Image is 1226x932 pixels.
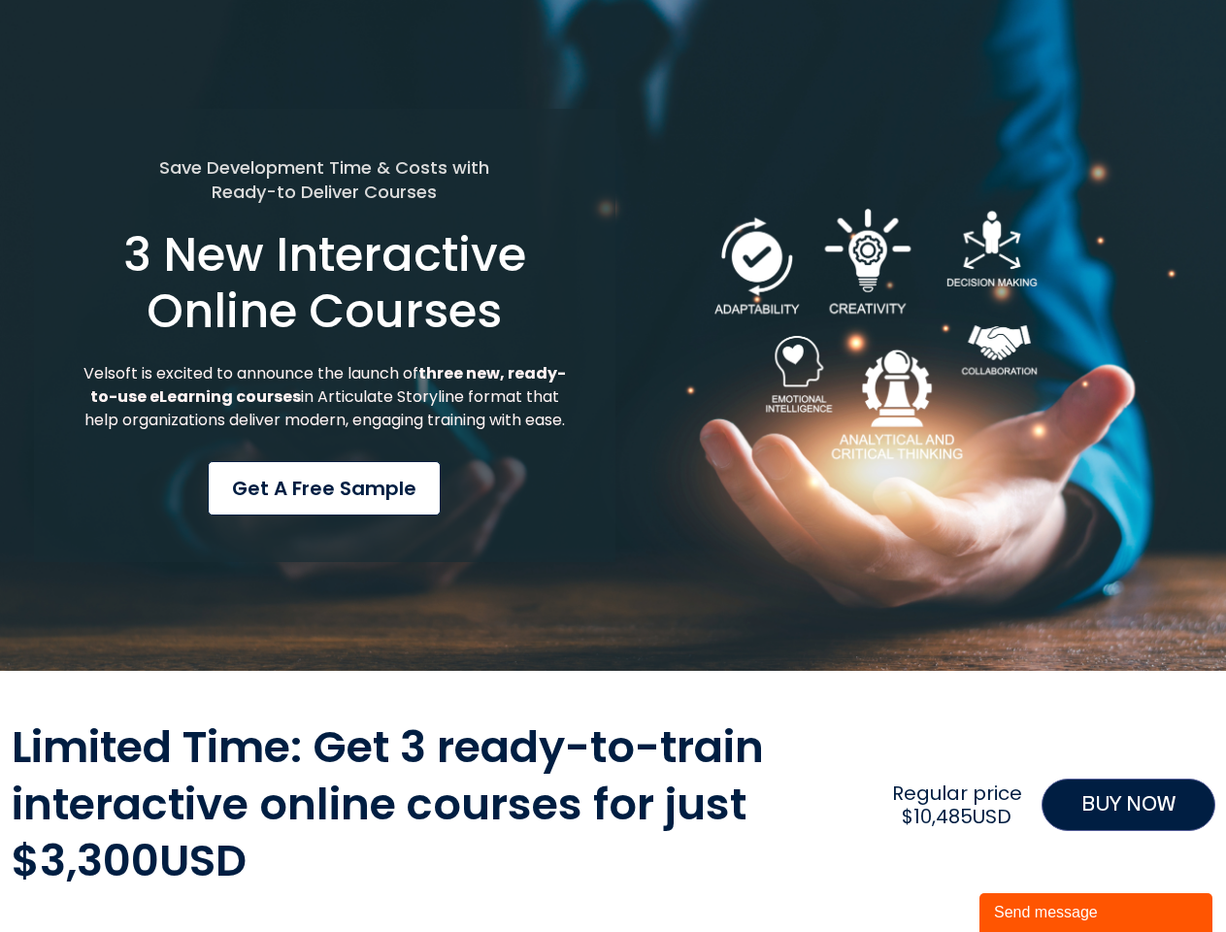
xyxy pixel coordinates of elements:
[882,782,1031,828] h2: Regular price $10,485USD
[81,227,569,339] h1: 3 New Interactive Online Courses
[979,889,1216,932] iframe: chat widget
[1042,779,1215,831] a: BUY NOW
[81,362,569,432] p: Velsoft is excited to announce the launch of in Articulate Storyline format that help organizatio...
[208,461,441,516] a: Get a Free Sample
[81,155,569,204] h5: Save Development Time & Costs with Ready-to Deliver Courses
[1081,789,1176,820] span: BUY NOW
[232,474,416,503] span: Get a Free Sample
[90,362,566,408] strong: three new, ready-to-use eLearning courses
[12,719,874,890] h2: Limited Time: Get 3 ready-to-train interactive online courses for just $3,300USD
